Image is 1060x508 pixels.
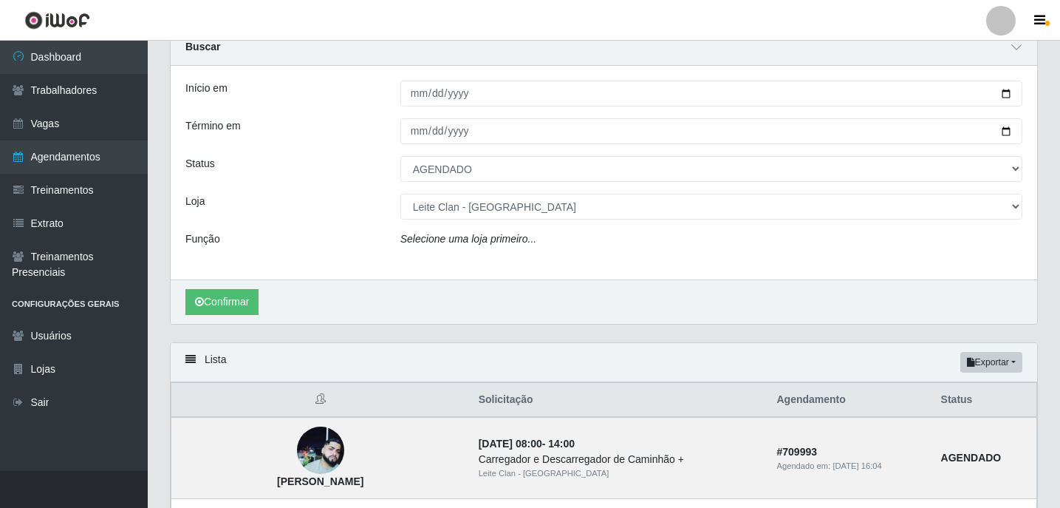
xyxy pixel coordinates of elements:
div: Carregador e Descarregador de Caminhão + [479,452,759,467]
img: Severino Tavares ferreira junior [297,427,344,474]
label: Início em [185,81,228,96]
div: Agendado em: [776,460,923,473]
th: Agendamento [767,383,931,418]
label: Término em [185,118,241,134]
label: Status [185,156,215,172]
input: 00/00/0000 [400,81,1022,106]
label: Função [185,231,220,247]
time: [DATE] 16:04 [832,461,881,470]
th: Solicitação [470,383,768,418]
strong: [PERSON_NAME] [277,475,363,487]
label: Loja [185,194,205,209]
img: CoreUI Logo [24,11,90,30]
input: 00/00/0000 [400,118,1022,144]
strong: # 709993 [776,446,817,458]
strong: Buscar [185,41,220,53]
strong: - [479,438,575,450]
time: [DATE] 08:00 [479,438,542,450]
time: 14:00 [548,438,575,450]
div: Leite Clan - [GEOGRAPHIC_DATA] [479,467,759,480]
button: Confirmar [185,289,259,315]
button: Exportar [960,352,1022,373]
i: Selecione uma loja primeiro... [400,233,536,245]
div: Lista [171,343,1037,382]
strong: AGENDADO [941,452,1002,464]
th: Status [932,383,1037,418]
